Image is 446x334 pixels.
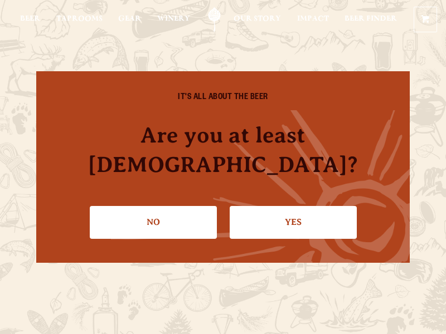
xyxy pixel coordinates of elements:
[297,7,329,32] a: Impact
[118,7,141,32] a: Gear
[56,7,103,32] a: Taprooms
[157,14,190,23] span: Winery
[56,14,103,23] span: Taprooms
[20,7,40,32] a: Beer
[297,14,329,23] span: Impact
[345,7,397,32] a: Beer Finder
[59,94,387,104] h6: IT'S ALL ABOUT THE BEER
[157,7,190,32] a: Winery
[345,14,397,23] span: Beer Finder
[90,206,217,238] a: No
[20,14,40,23] span: Beer
[234,7,281,32] a: Our Story
[118,14,141,23] span: Gear
[230,206,357,238] a: Confirm I'm 21 or older
[201,7,229,32] a: Odell Home
[59,120,387,179] h4: Are you at least [DEMOGRAPHIC_DATA]?
[234,14,281,23] span: Our Story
